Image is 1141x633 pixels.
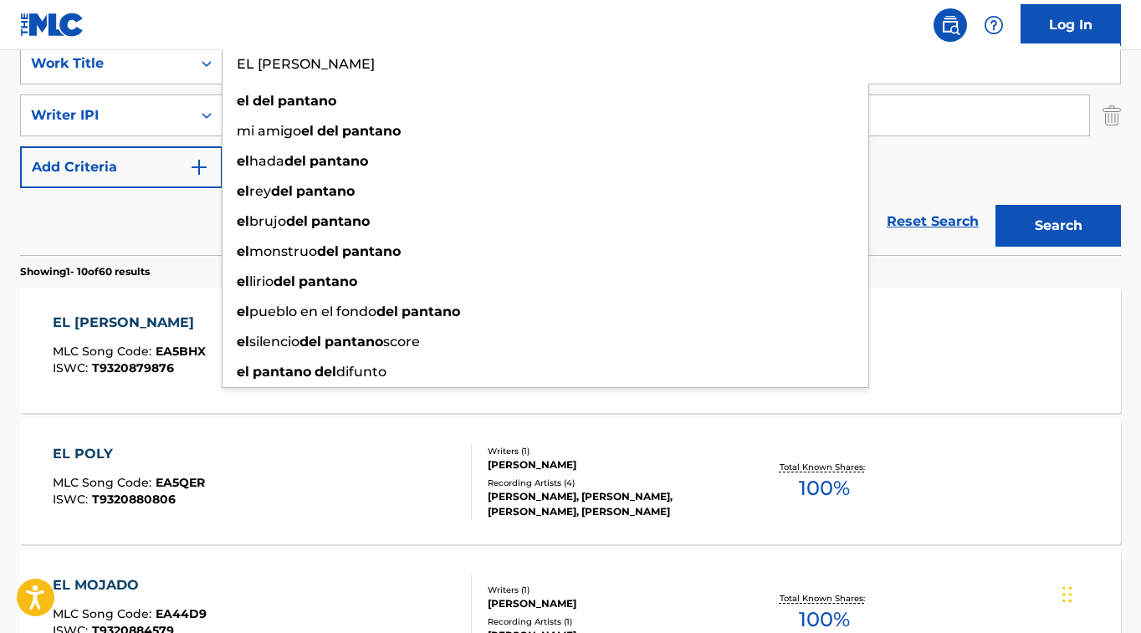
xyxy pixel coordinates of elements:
strong: del [286,213,308,229]
div: Writers ( 1 ) [488,445,734,457]
span: T9320880806 [92,492,176,507]
strong: pantano [310,153,368,169]
strong: del [315,364,336,380]
strong: el [237,334,249,350]
strong: el [237,153,249,169]
span: brujo [249,213,286,229]
div: [PERSON_NAME] [488,457,734,472]
div: EL POLY [53,444,205,464]
div: Drag [1062,569,1072,620]
strong: pantano [299,273,357,289]
strong: pantano [342,243,401,259]
span: lirio [249,273,274,289]
strong: pantano [342,123,401,139]
p: Showing 1 - 10 of 60 results [20,264,150,279]
form: Search Form [20,43,1121,255]
div: [PERSON_NAME] [488,596,734,611]
div: Writers ( 1 ) [488,584,734,596]
strong: el [237,243,249,259]
strong: el [301,123,314,139]
strong: pantano [278,93,336,109]
span: difunto [336,364,386,380]
strong: pantano [402,304,460,319]
span: MLC Song Code : [53,344,156,359]
a: EL POLYMLC Song Code:EA5QERISWC:T9320880806Writers (1)[PERSON_NAME]Recording Artists (4)[PERSON_N... [20,419,1121,544]
p: Total Known Shares: [780,592,869,605]
div: EL [PERSON_NAME] [53,313,206,333]
strong: del [274,273,295,289]
img: 9d2ae6d4665cec9f34b9.svg [189,157,209,177]
span: monstruo [249,243,317,259]
button: Search [995,205,1121,247]
strong: del [299,334,321,350]
img: search [940,15,960,35]
span: 100 % [799,473,850,503]
span: hada [249,153,284,169]
button: Add Criteria [20,146,223,188]
span: score [383,334,420,350]
span: pueblo en el fondo [249,304,376,319]
strong: el [237,93,249,109]
div: Writer IPI [31,105,182,125]
strong: el [237,213,249,229]
img: Delete Criterion [1103,94,1121,136]
span: ISWC : [53,360,92,375]
div: Recording Artists ( 4 ) [488,477,734,489]
span: T9320879876 [92,360,174,375]
img: MLC Logo [20,13,84,37]
span: silencio [249,334,299,350]
strong: pantano [325,334,383,350]
strong: pantano [253,364,311,380]
strong: el [237,304,249,319]
strong: del [284,153,306,169]
img: help [984,15,1004,35]
strong: pantano [311,213,370,229]
span: rey [249,183,271,199]
span: mi amigo [237,123,301,139]
div: Recording Artists ( 1 ) [488,615,734,628]
strong: del [317,243,339,259]
span: EA44D9 [156,606,207,621]
div: EL MOJADO [53,575,207,595]
strong: del [271,183,293,199]
strong: el [237,364,249,380]
iframe: Chat Widget [1057,553,1141,633]
a: Log In [1021,4,1121,46]
strong: pantano [296,183,355,199]
span: EA5BHX [156,344,206,359]
div: Help [977,8,1011,42]
a: EL [PERSON_NAME]MLC Song Code:EA5BHXISWC:T9320879876Writers (1)[PERSON_NAME]Recording Artists (11... [20,288,1121,413]
p: Total Known Shares: [780,461,869,473]
div: Work Title [31,54,182,74]
strong: el [237,183,249,199]
a: Public Search [934,8,967,42]
a: Reset Search [878,203,987,240]
span: MLC Song Code : [53,606,156,621]
span: ISWC : [53,492,92,507]
span: EA5QER [156,475,205,490]
strong: del [317,123,339,139]
strong: del [253,93,274,109]
strong: del [376,304,398,319]
strong: el [237,273,249,289]
span: MLC Song Code : [53,475,156,490]
div: [PERSON_NAME], [PERSON_NAME], [PERSON_NAME], [PERSON_NAME] [488,489,734,519]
